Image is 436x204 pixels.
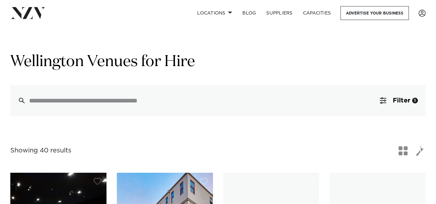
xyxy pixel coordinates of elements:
[393,97,410,104] span: Filter
[372,85,426,116] button: Filter1
[412,98,418,103] div: 1
[237,6,261,20] a: BLOG
[10,7,46,19] img: nzv-logo.png
[192,6,237,20] a: Locations
[261,6,298,20] a: SUPPLIERS
[10,146,71,156] div: Showing 40 results
[10,52,426,72] h1: Wellington Venues for Hire
[340,6,409,20] a: Advertise your business
[298,6,336,20] a: Capacities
